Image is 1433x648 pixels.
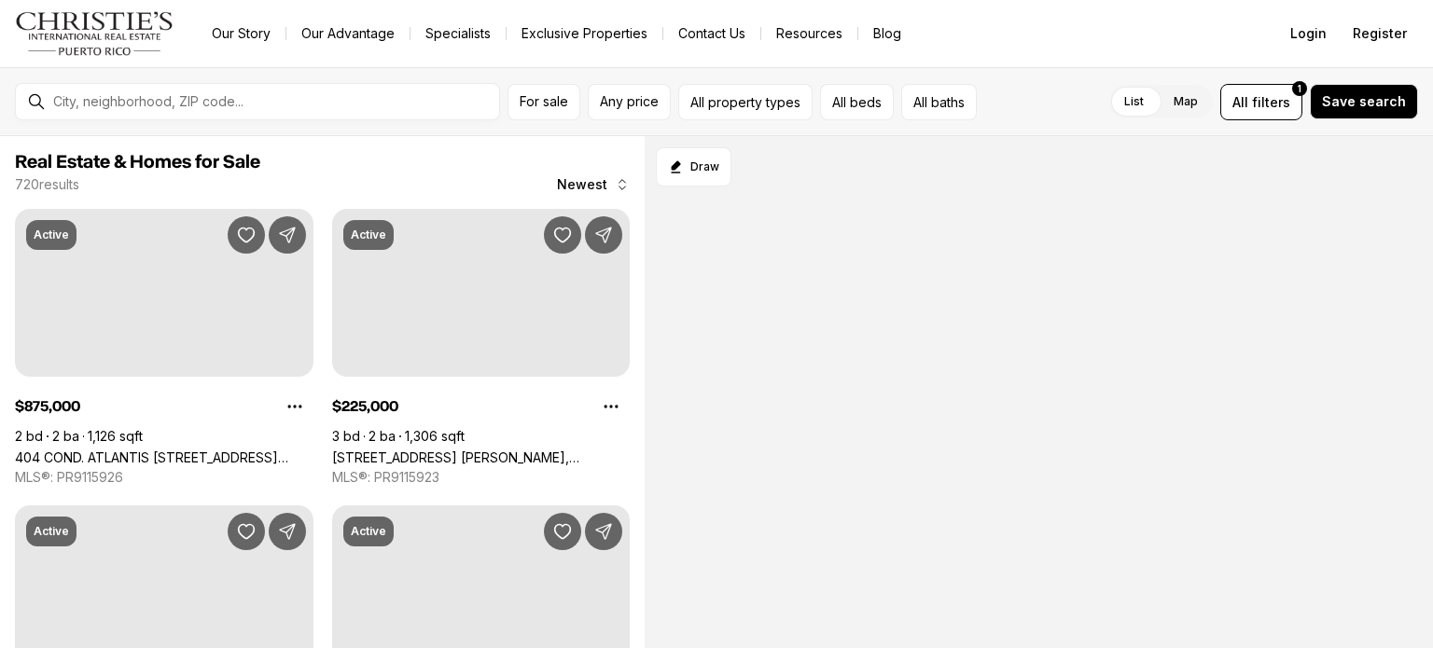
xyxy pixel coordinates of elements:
[15,11,174,56] img: logo
[1109,85,1159,118] label: List
[1310,84,1418,119] button: Save search
[520,94,568,109] span: For sale
[557,177,607,192] span: Newest
[351,227,386,242] p: Active
[820,84,894,120] button: All beds
[228,513,265,550] button: Save Property: 373 LUTZ
[761,21,857,47] a: Resources
[351,524,386,539] p: Active
[1322,94,1406,109] span: Save search
[544,216,581,254] button: Save Property: 200 Av. Jesús T. Piñero, 200 AV. JESÚS T. PIÑERO, #21-M
[858,21,916,47] a: Blog
[286,21,410,47] a: Our Advantage
[410,21,506,47] a: Specialists
[276,388,313,425] button: Property options
[332,449,631,465] a: 200 Av. Jesús T. Piñero, 200 AV. JESÚS T. PIÑERO, #21-M, SAN JUAN PR, 00918
[1342,15,1418,52] button: Register
[588,84,671,120] button: Any price
[1159,85,1213,118] label: Map
[544,513,581,550] button: Save Property: 7 A 33 CALLE BOLIVIA
[663,21,760,47] button: Contact Us
[600,94,659,109] span: Any price
[1353,26,1407,41] span: Register
[34,227,69,242] p: Active
[1290,26,1327,41] span: Login
[197,21,285,47] a: Our Story
[34,524,69,539] p: Active
[1279,15,1338,52] button: Login
[592,388,630,425] button: Property options
[901,84,977,120] button: All baths
[546,166,641,203] button: Newest
[1298,81,1301,96] span: 1
[507,21,662,47] a: Exclusive Properties
[1252,92,1290,112] span: filters
[15,449,313,465] a: 404 COND. ATLANTIS AVENIDA DE LA CONSTITUCIÓN #308, SAN JUAN PR, 00901
[508,84,580,120] button: For sale
[228,216,265,254] button: Save Property: 404 COND. ATLANTIS AVENIDA DE LA CONSTITUCIÓN #308
[678,84,813,120] button: All property types
[15,153,260,172] span: Real Estate & Homes for Sale
[1220,84,1302,120] button: Allfilters1
[15,177,79,192] p: 720 results
[656,147,731,186] button: Start drawing
[1232,92,1248,112] span: All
